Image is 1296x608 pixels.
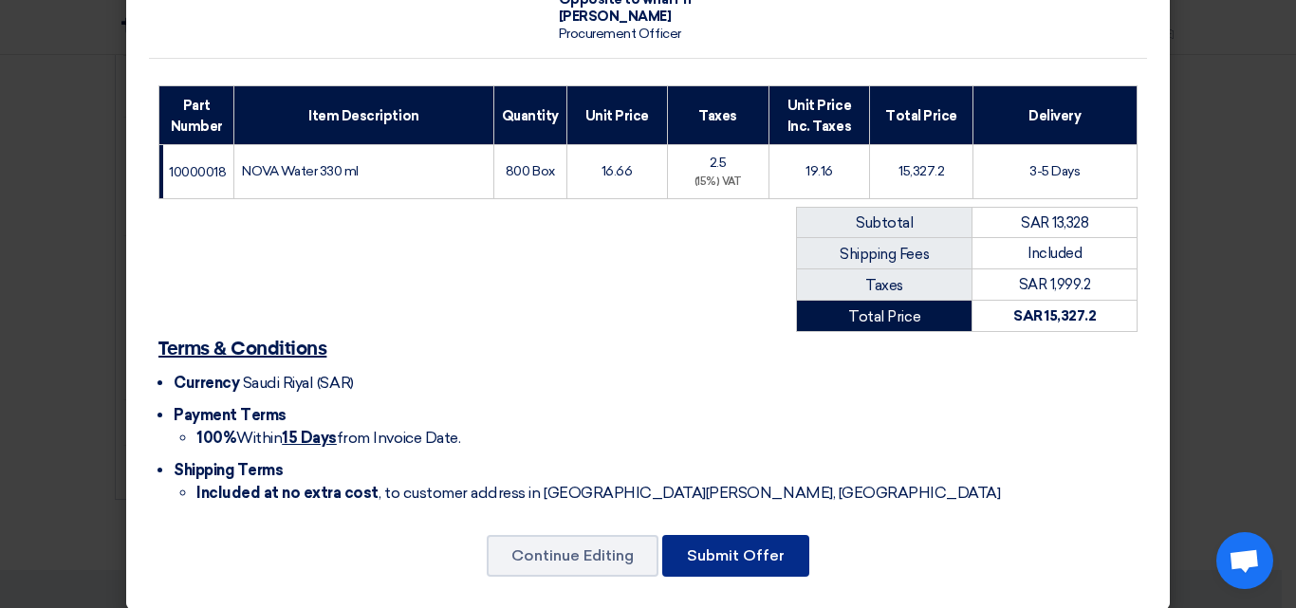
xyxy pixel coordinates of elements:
[898,163,944,179] font: 15,327.2
[174,406,287,424] font: Payment Terms
[511,546,634,564] font: Continue Editing
[865,277,903,294] font: Taxes
[242,163,359,179] font: NOVA Water 330 ml
[787,98,851,135] font: Unit Price Inc. Taxes
[282,429,337,447] font: 15 Days
[196,429,236,447] font: 100%
[502,108,559,124] font: Quantity
[1013,307,1096,324] font: SAR 15,327.2
[885,108,957,124] font: Total Price
[169,164,226,180] font: 10000018
[602,163,633,179] font: 16.66
[848,308,920,325] font: Total Price
[506,163,555,179] font: 800 Box
[1021,214,1088,231] font: SAR 13,328
[559,9,672,25] font: [PERSON_NAME]
[840,246,929,263] font: Shipping Fees
[196,484,379,502] font: Included at no extra cost
[243,374,354,392] font: Saudi Riyal (SAR)
[1029,163,1080,179] font: 3-5 Days
[174,461,283,479] font: Shipping Terms
[1028,108,1081,124] font: Delivery
[856,214,913,231] font: Subtotal
[1019,276,1091,293] font: SAR 1,999.2
[1028,245,1082,262] font: Included
[1216,532,1273,589] div: Open chat
[805,163,833,179] font: 19.16
[559,26,681,42] font: Procurement Officer
[236,429,282,447] font: Within
[710,155,727,171] font: 2.5
[379,484,1000,502] font: , to customer address in [GEOGRAPHIC_DATA][PERSON_NAME], [GEOGRAPHIC_DATA]
[174,374,239,392] font: Currency
[694,175,742,188] font: (15%) VAT
[662,535,809,577] button: Submit Offer
[337,429,460,447] font: from Invoice Date.
[698,108,737,124] font: Taxes
[687,546,785,564] font: Submit Offer
[158,340,326,359] font: Terms & Conditions
[171,98,223,135] font: Part Number
[487,535,658,577] button: Continue Editing
[585,108,649,124] font: Unit Price
[308,108,418,124] font: Item Description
